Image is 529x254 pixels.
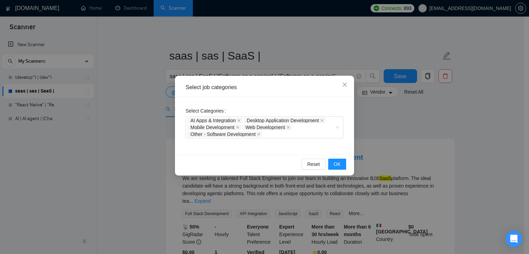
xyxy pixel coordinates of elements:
[320,119,324,122] span: close
[237,119,241,122] span: close
[287,126,290,129] span: close
[328,159,346,170] button: OK
[186,84,343,91] div: Select job categories
[186,105,228,116] label: Select Categories
[342,82,348,87] span: close
[506,231,522,247] div: Open Intercom Messenger
[190,118,236,123] span: AI Apps & Integration
[246,125,285,130] span: Web Development
[247,118,319,123] span: Desktop Application Development
[187,118,242,123] span: AI Apps & Integration
[307,160,320,168] span: Reset
[302,159,325,170] button: Reset
[242,125,292,130] span: Web Development
[257,133,260,136] span: close
[236,126,239,129] span: close
[334,160,341,168] span: OK
[190,125,235,130] span: Mobile Development
[187,125,241,130] span: Mobile Development
[335,76,354,94] button: Close
[187,131,262,137] span: Other - Software Development
[244,118,325,123] span: Desktop Application Development
[190,132,256,137] span: Other - Software Development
